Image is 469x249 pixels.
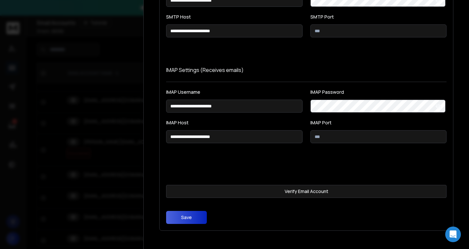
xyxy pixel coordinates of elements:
[166,211,207,224] button: Save
[166,90,303,94] label: IMAP Username
[310,90,447,94] label: IMAP Password
[310,15,447,19] label: SMTP Port
[166,185,447,198] button: Verify Email Account
[310,120,447,125] label: IMAP Port
[166,66,447,74] p: IMAP Settings (Receives emails)
[445,227,461,242] div: Open Intercom Messenger
[166,120,303,125] label: IMAP Host
[166,15,303,19] label: SMTP Host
